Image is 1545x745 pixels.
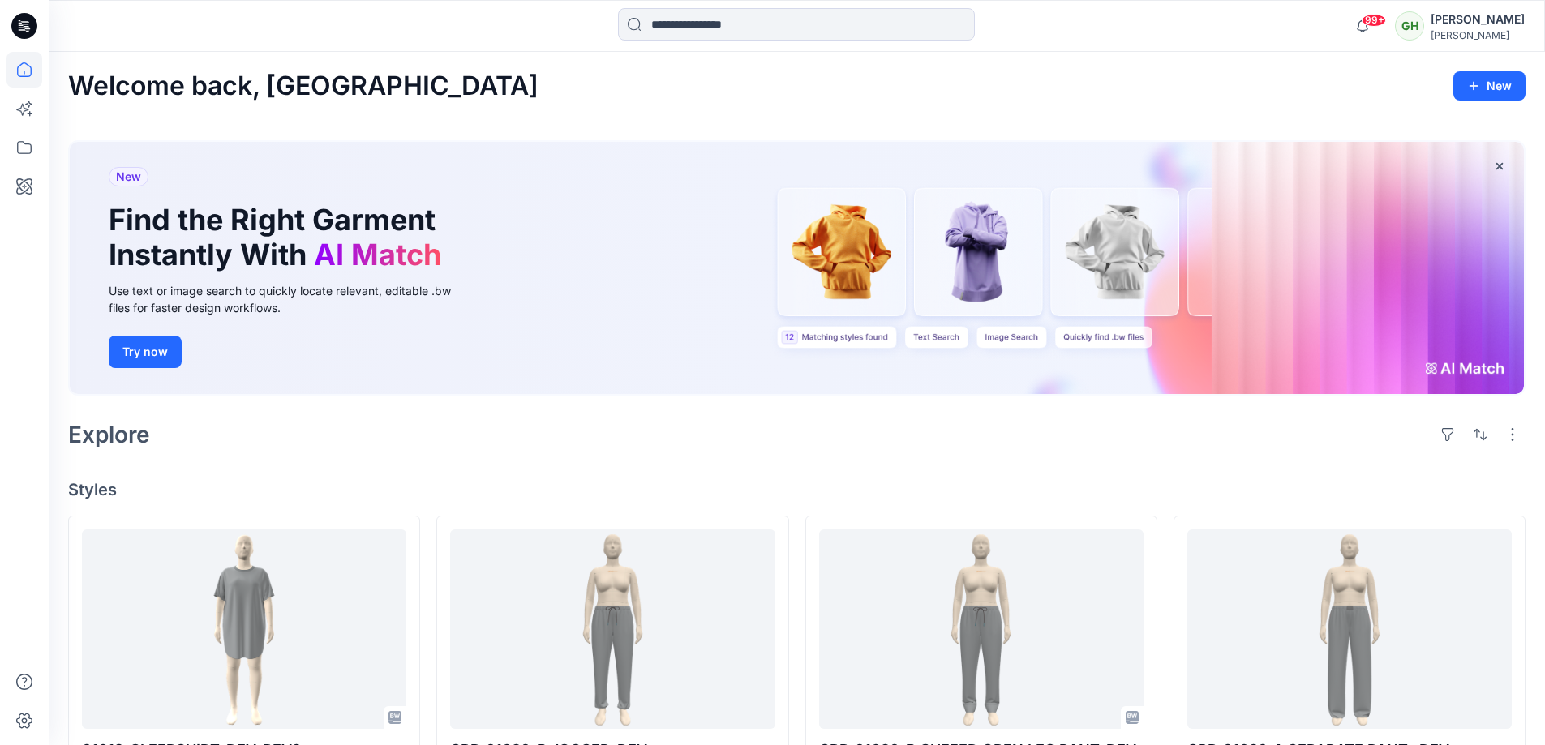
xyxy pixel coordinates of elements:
div: [PERSON_NAME] [1431,29,1525,41]
button: Try now [109,336,182,368]
a: 01619-SLEEPSHIRT_DEV_REV2 [82,529,406,730]
h1: Find the Right Garment Instantly With [109,203,449,272]
div: Use text or image search to quickly locate relevant, editable .bw files for faster design workflows. [109,282,474,316]
h2: Welcome back, [GEOGRAPHIC_DATA] [68,71,539,101]
a: GRP-01620_B JOGGER_DEV [450,529,775,730]
button: New [1453,71,1526,101]
div: GH [1395,11,1424,41]
h2: Explore [68,422,150,447]
span: New [116,167,141,186]
span: 99+ [1362,14,1386,27]
span: AI Match [314,237,441,272]
h4: Styles [68,480,1526,499]
a: GRP-01620_B CUFFED OPEN LEG PANT_DEV [819,529,1144,730]
a: GRP-01620_A SEPARATE PANT _DEV [1187,529,1512,730]
div: [PERSON_NAME] [1431,10,1525,29]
